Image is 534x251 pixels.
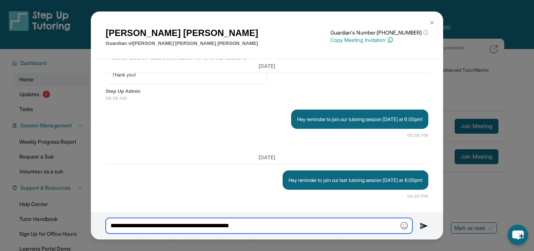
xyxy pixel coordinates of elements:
h3: [DATE] [106,62,428,69]
img: Send icon [420,222,428,231]
img: Copy Icon [387,37,393,43]
h1: [PERSON_NAME] [PERSON_NAME] [106,26,258,40]
p: Copy Meeting Invitation [330,36,428,44]
p: Hey reminder to join our last tutoring session [DATE] at 6:00pm! [289,176,422,184]
span: ⓘ [423,29,428,36]
p: Guardian of [PERSON_NAME]’[PERSON_NAME] [PERSON_NAME] [106,40,258,47]
span: 09:08 AM [106,95,428,102]
span: Step Up Admin [106,88,428,95]
button: chat-button [508,225,528,245]
h3: [DATE] [106,154,428,161]
img: Emoji [400,222,408,229]
p: Guardian's Number: [PHONE_NUMBER] [330,29,428,36]
span: 05:06 PM [407,132,428,139]
img: Close Icon [429,20,435,26]
p: Hey reminder to join our tutoring session [DATE] at 6:00pm! [297,115,422,123]
span: 04:20 PM [407,193,428,200]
